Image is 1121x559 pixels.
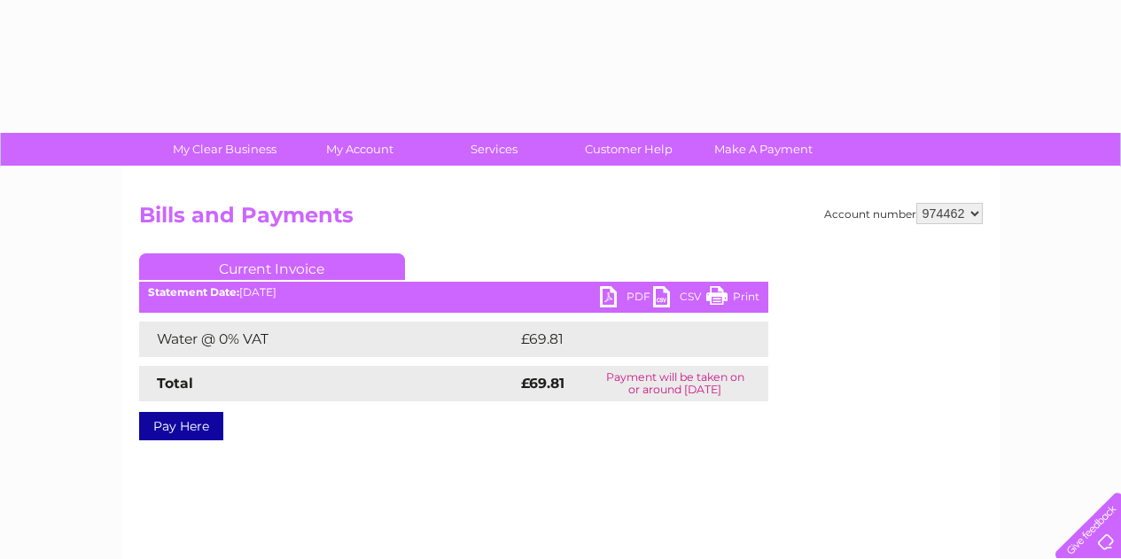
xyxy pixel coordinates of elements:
a: PDF [600,286,653,312]
a: CSV [653,286,706,312]
strong: £69.81 [521,375,564,392]
div: Account number [824,203,983,224]
div: [DATE] [139,286,768,299]
strong: Total [157,375,193,392]
a: Pay Here [139,412,223,440]
td: Payment will be taken on or around [DATE] [582,366,768,401]
a: Services [421,133,567,166]
td: £69.81 [517,322,731,357]
a: Print [706,286,759,312]
a: Make A Payment [690,133,837,166]
a: My Account [286,133,432,166]
a: Customer Help [556,133,702,166]
td: Water @ 0% VAT [139,322,517,357]
a: Current Invoice [139,253,405,280]
b: Statement Date: [148,285,239,299]
a: My Clear Business [152,133,298,166]
h2: Bills and Payments [139,203,983,237]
